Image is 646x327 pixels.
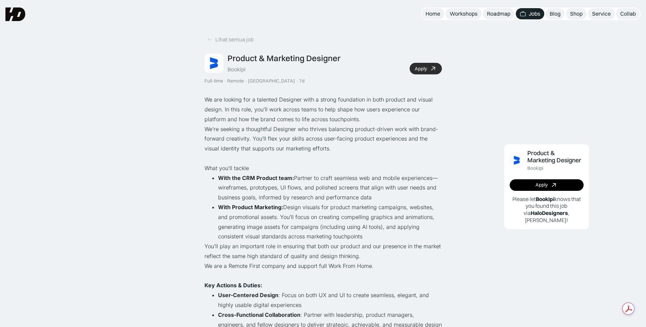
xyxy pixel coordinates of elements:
a: Service [588,8,615,19]
div: Roadmap [487,10,510,17]
div: 7d [299,78,305,84]
p: We are a Remote First company and support full Work From Home. [204,261,442,271]
div: Product & Marketing Designer [527,150,584,164]
p: Please let knows that you found this job via , [PERSON_NAME]! [510,196,584,224]
p: ‍ [204,153,442,163]
img: Job Image [204,54,223,73]
li: Partner to craft seamless web and mobile experiences—wireframes, prototypes, UI flows, and polish... [218,173,442,202]
b: HaloDesigners [531,210,568,216]
strong: Key Actions & Duties: [204,282,262,289]
a: Jobs [516,8,544,19]
div: Jobs [529,10,540,17]
a: Shop [566,8,587,19]
div: Service [592,10,611,17]
strong: With the CRM Product team: [218,175,294,181]
strong: With Product Marketing: [218,204,283,211]
div: Apply [535,182,548,188]
div: Bookipi [228,66,246,73]
div: Remote [227,78,244,84]
div: · [224,78,227,84]
strong: Cross-Functional Collaboration [218,311,300,318]
a: Home [422,8,444,19]
div: Bookipi [527,165,543,171]
a: Workshops [446,8,482,19]
p: What you’ll tackle [204,163,442,173]
a: Lihat semua job [204,34,256,45]
a: Collab [616,8,640,19]
li: : Focus on both UX and UI to create seamless, elegant, and highly usable digital experiences [218,290,442,310]
div: Collab [620,10,636,17]
a: Apply [510,179,584,191]
a: Apply [410,63,442,74]
p: ‍ [204,271,442,281]
div: Apply [415,66,427,72]
div: Full-time [204,78,223,84]
div: · [296,78,298,84]
b: Bookipi [536,196,554,202]
div: Home [426,10,440,17]
div: [GEOGRAPHIC_DATA] [248,78,295,84]
strong: User-Centered Design [218,292,278,298]
div: Lihat semua job [215,36,254,43]
div: Workshops [450,10,477,17]
li: Design visuals for product marketing campaigns, websites, and promotional assets. You’ll focus on... [218,202,442,241]
img: Job Image [510,153,524,167]
div: Shop [570,10,583,17]
p: We’re seeking a thoughtful Designer who thrives balancing product-driven work with brand-forward ... [204,124,442,153]
div: Blog [550,10,561,17]
div: · [244,78,247,84]
div: Product & Marketing Designer [228,53,340,63]
a: Blog [546,8,565,19]
p: You’ll play an important role in ensuring that both our product and our presence in the market re... [204,241,442,261]
p: We are looking for a talented Designer with a strong foundation in both product and visual design... [204,95,442,124]
a: Roadmap [483,8,514,19]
